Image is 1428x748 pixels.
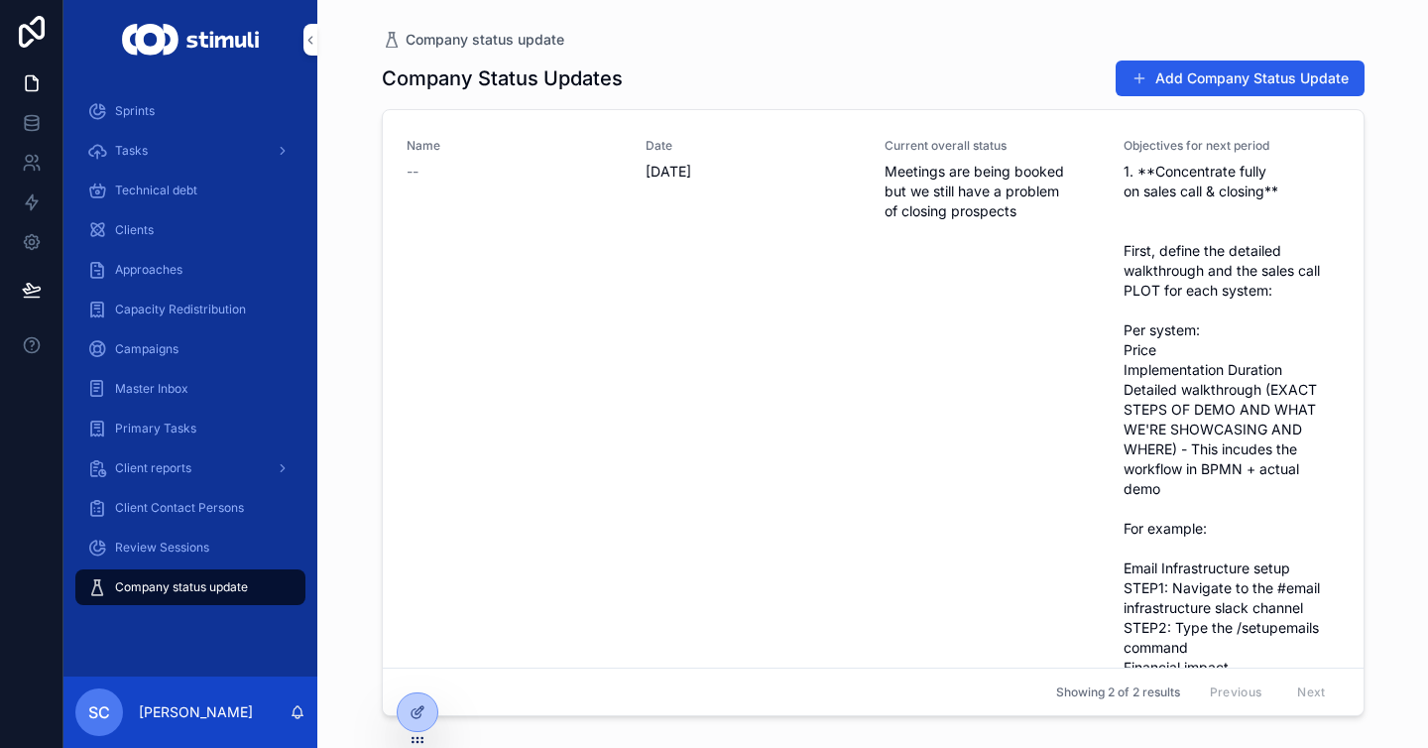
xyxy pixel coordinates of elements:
span: Tasks [115,143,148,159]
span: Primary Tasks [115,421,196,436]
span: Campaigns [115,341,178,357]
span: -- [407,162,418,182]
span: Sprints [115,103,155,119]
a: Company status update [382,30,564,50]
span: [DATE] [646,162,861,182]
a: Review Sessions [75,530,305,565]
span: Date [646,138,861,154]
a: Client Contact Persons [75,490,305,526]
span: Review Sessions [115,540,209,556]
span: Approaches [115,262,182,278]
span: Capacity Redistribution [115,302,246,317]
span: Meetings are being booked but we still have a problem of closing prospects [885,162,1100,221]
a: Tasks [75,133,305,169]
button: Add Company Status Update [1116,61,1365,96]
a: Client reports [75,450,305,486]
span: Company status update [115,579,248,595]
span: Clients [115,222,154,238]
h1: Company Status Updates [382,64,623,92]
p: [PERSON_NAME] [139,702,253,722]
span: Master Inbox [115,381,188,397]
img: App logo [122,24,258,56]
a: Company status update [75,569,305,605]
a: Approaches [75,252,305,288]
a: Campaigns [75,331,305,367]
span: Client reports [115,460,191,476]
a: Master Inbox [75,371,305,407]
a: Sprints [75,93,305,129]
span: Technical debt [115,183,197,198]
span: Current overall status [885,138,1100,154]
a: Technical debt [75,173,305,208]
div: scrollable content [63,79,317,631]
span: Showing 2 of 2 results [1056,685,1180,700]
span: SC [88,700,110,724]
a: Clients [75,212,305,248]
a: Capacity Redistribution [75,292,305,327]
span: Objectives for next period [1124,138,1339,154]
a: Primary Tasks [75,411,305,446]
span: Client Contact Persons [115,500,244,516]
span: Name [407,138,622,154]
span: Company status update [406,30,564,50]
